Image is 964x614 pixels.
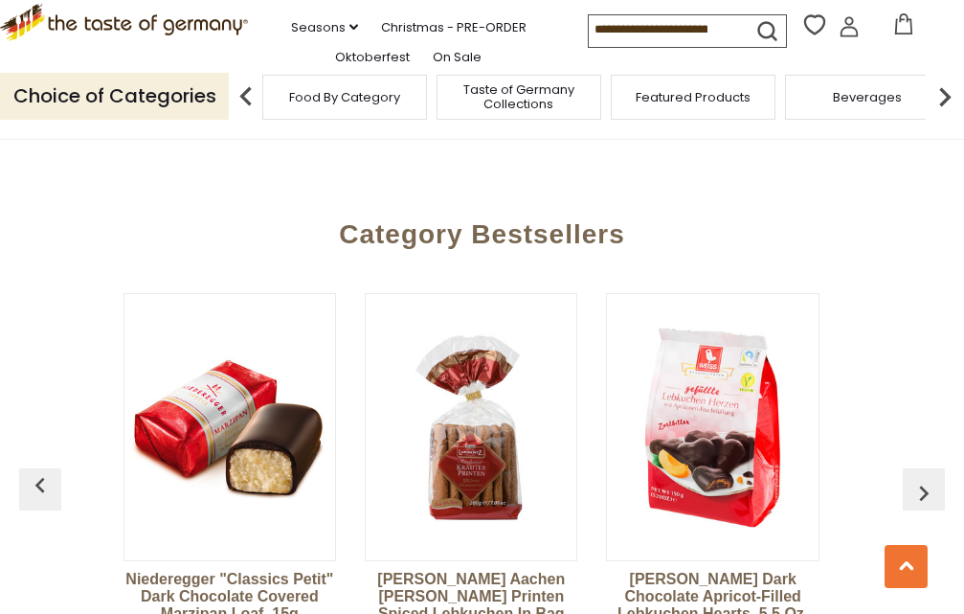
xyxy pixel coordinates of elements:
[607,322,818,533] img: Weiss Dark Chocolate Apricot-Filled Lebkuchen Hearts, 5.5 oz.
[636,90,751,104] a: Featured Products
[25,470,56,501] img: previous arrow
[366,322,576,533] img: Lambertz Aachen Kraeuter Printen Spiced Lebkuchen in Bag
[227,78,265,116] img: previous arrow
[442,82,595,111] a: Taste of Germany Collections
[291,17,358,38] a: Seasons
[289,90,400,104] a: Food By Category
[124,352,335,503] img: Niederegger
[29,191,935,269] div: Category Bestsellers
[381,17,527,38] a: Christmas - PRE-ORDER
[335,47,410,68] a: Oktoberfest
[833,90,902,104] a: Beverages
[433,47,482,68] a: On Sale
[926,78,964,116] img: next arrow
[908,478,939,509] img: previous arrow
